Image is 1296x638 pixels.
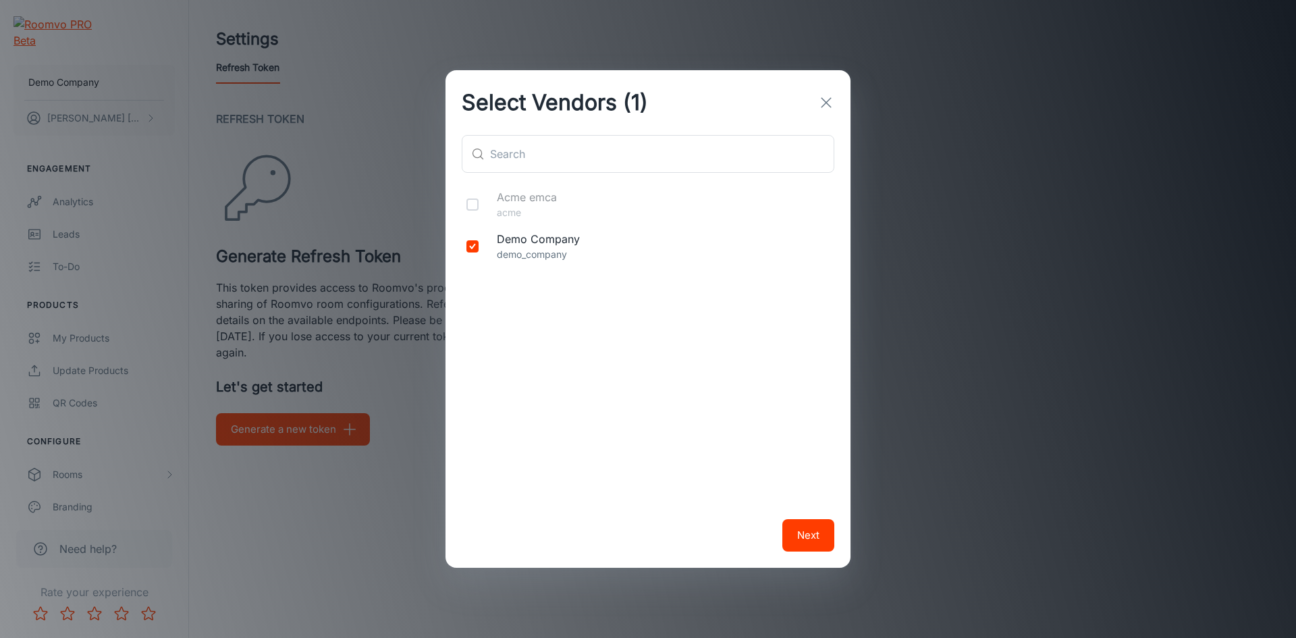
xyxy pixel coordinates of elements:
[497,231,829,247] span: Demo Company
[782,519,834,552] button: Next
[446,70,664,135] h2: Select Vendors (1)
[446,225,850,267] div: Demo Companydemo_company
[497,247,829,262] p: demo_company
[490,135,834,173] input: Search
